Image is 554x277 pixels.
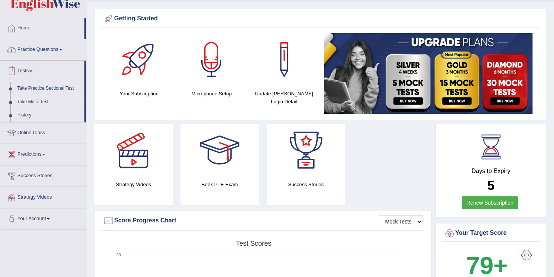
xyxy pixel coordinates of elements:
a: History [14,109,84,122]
img: small5.jpg [324,33,533,114]
h4: Microphone Setup [179,90,244,98]
a: Practice Questions [0,39,86,58]
div: Getting Started [103,13,538,24]
a: Online Class [0,122,86,141]
b: 5 [487,178,494,193]
div: Score Progress Chart [103,215,423,226]
h4: Strategy Videos [94,181,173,188]
text: 90 [116,253,121,257]
h4: Days to Expiry [444,168,538,174]
a: Renew Subscription [462,196,519,209]
h4: Success Stories [267,181,346,188]
a: Success Stories [0,165,86,184]
a: Home [0,18,84,37]
h4: Your Subscription [107,90,171,98]
a: Tests [0,61,84,80]
a: Take Mock Test [14,95,84,109]
h4: Book PTE Exam [181,181,259,188]
a: Your Account [0,208,86,227]
h4: Update [PERSON_NAME] Login Detail [252,90,317,106]
div: Your Target Score [444,228,538,239]
a: Take Practice Sectional Test [14,82,84,95]
tspan: Test scores [236,240,271,247]
a: Predictions [0,144,86,163]
a: Strategy Videos [0,187,86,206]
